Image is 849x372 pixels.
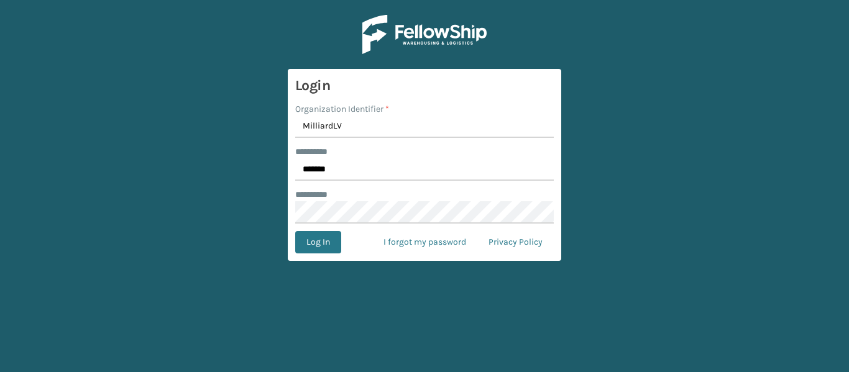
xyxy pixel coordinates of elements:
img: Logo [362,15,487,54]
h3: Login [295,76,554,95]
label: Organization Identifier [295,102,389,116]
a: Privacy Policy [477,231,554,253]
a: I forgot my password [372,231,477,253]
button: Log In [295,231,341,253]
